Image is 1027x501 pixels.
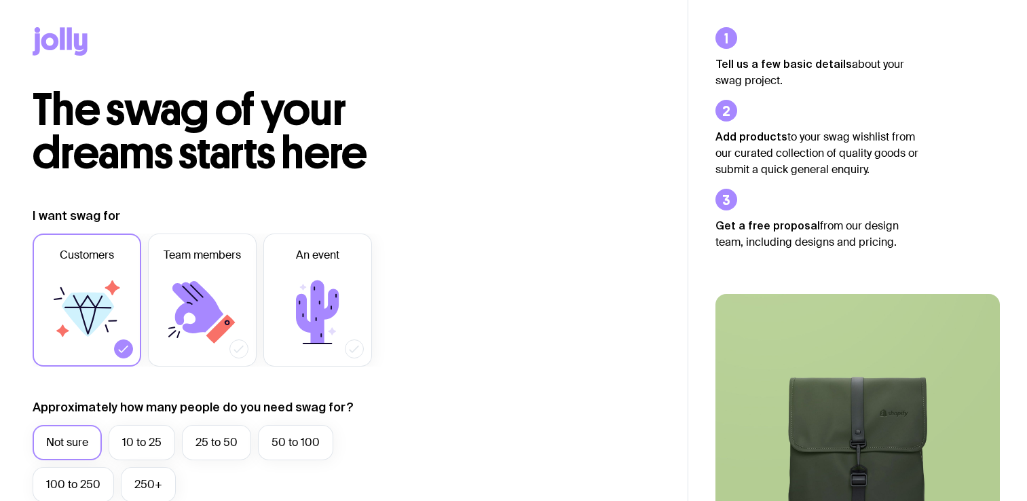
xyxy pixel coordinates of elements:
label: Approximately how many people do you need swag for? [33,399,354,415]
strong: Add products [715,130,787,143]
span: Customers [60,247,114,263]
label: I want swag for [33,208,120,224]
label: Not sure [33,425,102,460]
span: An event [296,247,339,263]
strong: Tell us a few basic details [715,58,852,70]
strong: Get a free proposal [715,219,820,231]
label: 50 to 100 [258,425,333,460]
p: from our design team, including designs and pricing. [715,217,919,250]
p: to your swag wishlist from our curated collection of quality goods or submit a quick general enqu... [715,128,919,178]
span: The swag of your dreams starts here [33,83,367,180]
span: Team members [164,247,241,263]
label: 10 to 25 [109,425,175,460]
p: about your swag project. [715,56,919,89]
label: 25 to 50 [182,425,251,460]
